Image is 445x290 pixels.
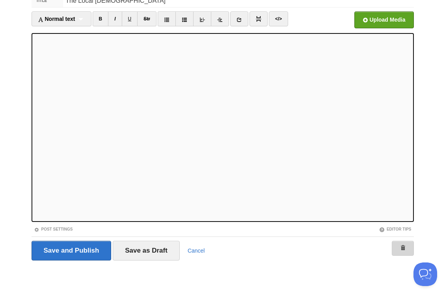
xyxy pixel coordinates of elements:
[32,241,112,260] input: Save and Publish
[113,241,180,260] input: Save as Draft
[256,16,261,22] img: pagebreak-icon.png
[413,262,437,286] iframe: Help Scout Beacon - Open
[93,11,109,26] a: B
[143,16,150,22] del: Str
[108,11,122,26] a: I
[137,11,156,26] a: Str
[379,227,411,231] a: Editor Tips
[122,11,138,26] a: U
[188,248,205,254] a: Cancel
[269,11,288,26] a: </>
[38,16,75,22] span: Normal text
[34,227,73,231] a: Post Settings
